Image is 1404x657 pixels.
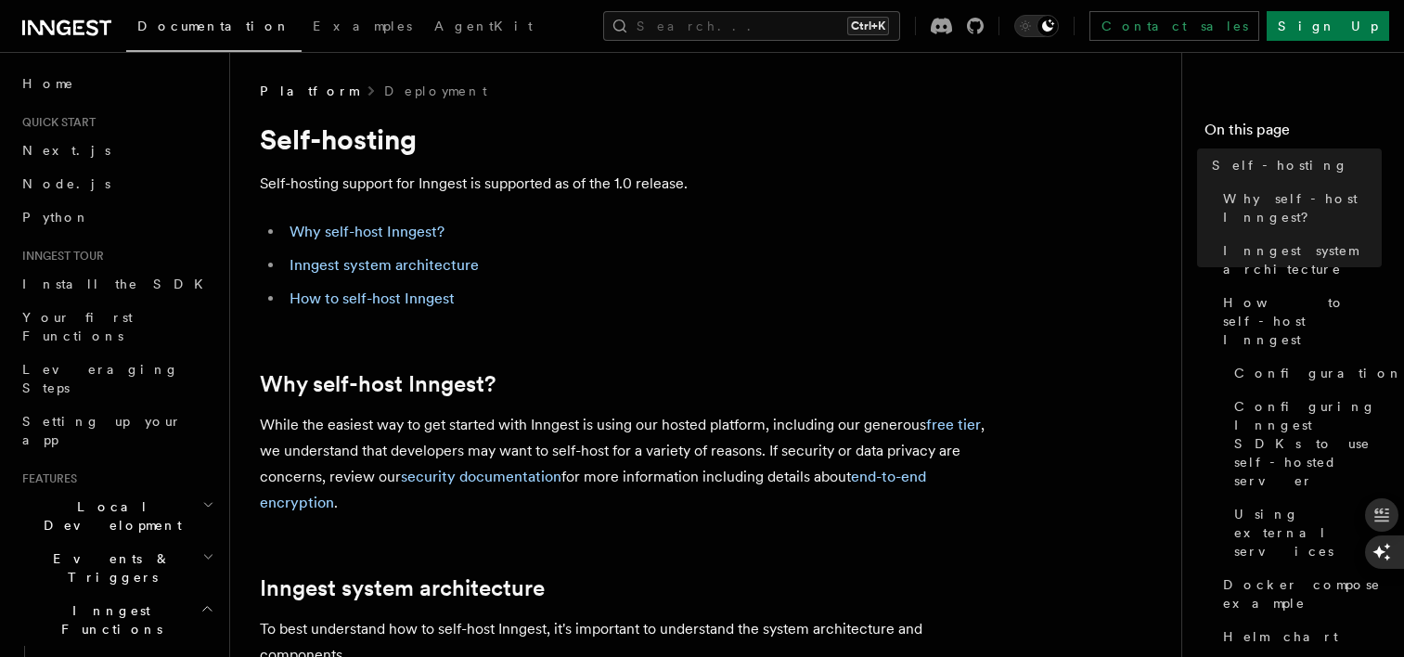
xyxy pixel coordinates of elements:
[15,200,218,234] a: Python
[1223,627,1338,646] span: Helm chart
[15,471,77,486] span: Features
[1227,390,1382,497] a: Configuring Inngest SDKs to use self-hosted server
[15,115,96,130] span: Quick start
[423,6,544,50] a: AgentKit
[260,82,358,100] span: Platform
[15,601,200,638] span: Inngest Functions
[1216,286,1382,356] a: How to self-host Inngest
[1223,293,1382,349] span: How to self-host Inngest
[260,412,1002,516] p: While the easiest way to get started with Inngest is using our hosted platform, including our gen...
[15,353,218,405] a: Leveraging Steps
[15,549,202,586] span: Events & Triggers
[22,277,214,291] span: Install the SDK
[1204,119,1382,148] h4: On this page
[15,134,218,167] a: Next.js
[260,575,545,601] a: Inngest system architecture
[847,17,889,35] kbd: Ctrl+K
[15,67,218,100] a: Home
[1216,234,1382,286] a: Inngest system architecture
[401,468,561,485] a: security documentation
[15,497,202,535] span: Local Development
[1212,156,1348,174] span: Self-hosting
[1216,568,1382,620] a: Docker compose example
[1204,148,1382,182] a: Self-hosting
[290,256,479,274] a: Inngest system architecture
[1234,364,1403,382] span: Configuration
[22,74,74,93] span: Home
[290,223,444,240] a: Why self-host Inngest?
[22,210,90,225] span: Python
[434,19,533,33] span: AgentKit
[302,6,423,50] a: Examples
[1014,15,1059,37] button: Toggle dark mode
[1223,241,1382,278] span: Inngest system architecture
[15,249,104,264] span: Inngest tour
[603,11,900,41] button: Search...Ctrl+K
[22,414,182,447] span: Setting up your app
[1267,11,1389,41] a: Sign Up
[15,405,218,457] a: Setting up your app
[260,371,496,397] a: Why self-host Inngest?
[1223,575,1382,612] span: Docker compose example
[1234,397,1382,490] span: Configuring Inngest SDKs to use self-hosted server
[22,176,110,191] span: Node.js
[1227,497,1382,568] a: Using external services
[1223,189,1382,226] span: Why self-host Inngest?
[15,542,218,594] button: Events & Triggers
[15,267,218,301] a: Install the SDK
[1089,11,1259,41] a: Contact sales
[15,301,218,353] a: Your first Functions
[1234,505,1382,560] span: Using external services
[22,310,133,343] span: Your first Functions
[926,416,981,433] a: free tier
[313,19,412,33] span: Examples
[137,19,290,33] span: Documentation
[126,6,302,52] a: Documentation
[22,362,179,395] span: Leveraging Steps
[260,171,1002,197] p: Self-hosting support for Inngest is supported as of the 1.0 release.
[1216,182,1382,234] a: Why self-host Inngest?
[260,122,1002,156] h1: Self-hosting
[1227,356,1382,390] a: Configuration
[15,594,218,646] button: Inngest Functions
[1216,620,1382,653] a: Helm chart
[15,167,218,200] a: Node.js
[15,490,218,542] button: Local Development
[22,143,110,158] span: Next.js
[290,290,455,307] a: How to self-host Inngest
[384,82,487,100] a: Deployment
